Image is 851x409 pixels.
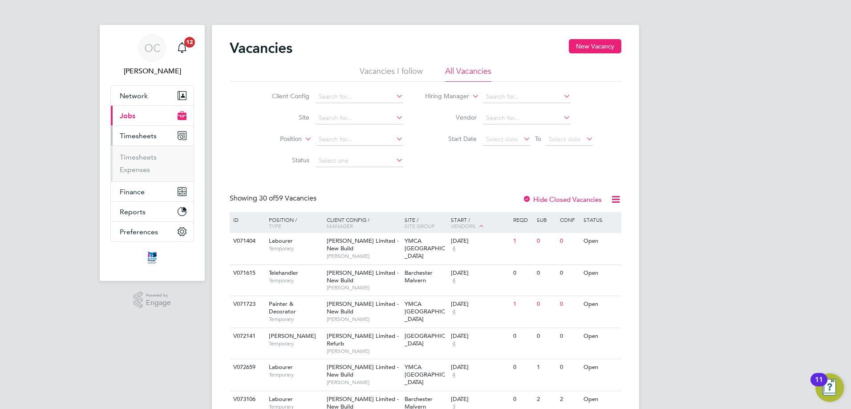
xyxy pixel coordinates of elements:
div: 0 [558,265,581,281]
div: 0 [511,391,534,408]
div: Open [581,328,620,345]
span: 4 [451,340,457,348]
input: Search for... [483,91,571,103]
div: 2 [558,391,581,408]
span: 59 Vacancies [259,194,316,203]
span: Engage [146,299,171,307]
a: 12 [173,34,191,62]
label: Client Config [258,92,309,100]
span: 4 [451,371,457,379]
h2: Vacancies [230,39,292,57]
span: Network [120,92,148,100]
span: Site Group [405,222,435,229]
a: Go to home page [110,251,194,265]
button: Jobs [111,106,194,125]
span: [PERSON_NAME] [327,316,400,323]
span: 4 [451,308,457,316]
div: 0 [511,265,534,281]
span: Labourer [269,237,293,245]
span: Type [269,222,281,229]
div: Timesheets [111,145,194,181]
div: Open [581,391,620,408]
div: Conf [558,212,581,227]
span: [PERSON_NAME] [327,253,400,260]
a: Timesheets [120,153,157,161]
span: Barchester Malvern [405,269,433,284]
div: V072141 [231,328,262,345]
div: 2 [535,391,558,408]
span: 4 [451,245,457,253]
div: Open [581,296,620,313]
div: V073106 [231,391,262,408]
span: YMCA [GEOGRAPHIC_DATA] [405,237,445,260]
input: Search for... [483,112,571,124]
li: Vacancies I follow [360,66,423,82]
div: V071615 [231,265,262,281]
div: [DATE] [451,364,509,371]
div: 1 [535,359,558,376]
label: Position [251,135,302,144]
div: 0 [535,296,558,313]
nav: Main navigation [100,25,205,281]
span: Jobs [120,112,135,120]
span: [PERSON_NAME] Limited - New Build [327,363,399,378]
span: Finance [120,188,145,196]
div: Open [581,359,620,376]
div: Showing [230,194,318,203]
div: Client Config / [324,212,402,233]
span: 30 of [259,194,275,203]
span: Select date [486,135,518,143]
div: 11 [815,380,823,391]
span: [PERSON_NAME] [327,284,400,291]
input: Search for... [316,91,403,103]
span: Labourer [269,395,293,403]
span: Telehandler [269,269,298,277]
div: 0 [535,233,558,249]
span: Preferences [120,228,158,236]
label: Site [258,113,309,121]
div: Status [581,212,620,227]
div: V071723 [231,296,262,313]
label: Status [258,156,309,164]
div: [DATE] [451,301,509,308]
span: Oliver Curril [110,66,194,76]
a: OC[PERSON_NAME] [110,34,194,76]
div: [DATE] [451,333,509,340]
button: Preferences [111,222,194,241]
span: To [532,133,544,144]
div: 0 [558,296,581,313]
div: V072659 [231,359,262,376]
div: [DATE] [451,237,509,245]
span: Temporary [269,371,322,378]
span: [PERSON_NAME] Limited - New Build [327,269,399,284]
a: Powered byEngage [134,292,171,309]
span: [PERSON_NAME] [327,379,400,386]
span: 4 [451,277,457,285]
div: 1 [511,296,534,313]
span: Labourer [269,363,293,371]
button: Open Resource Center, 11 new notifications [815,373,844,402]
span: Temporary [269,245,322,252]
img: itsconstruction-logo-retina.png [146,251,158,265]
label: Hiring Manager [418,92,469,101]
span: YMCA [GEOGRAPHIC_DATA] [405,363,445,386]
div: 0 [558,233,581,249]
button: New Vacancy [569,39,621,53]
div: 0 [558,359,581,376]
a: Expenses [120,165,150,174]
span: Manager [327,222,353,229]
span: [PERSON_NAME] Limited - Refurb [327,332,399,347]
div: 0 [511,359,534,376]
div: 1 [511,233,534,249]
div: Position / [262,212,324,233]
div: [DATE] [451,396,509,403]
span: Select date [549,135,581,143]
div: Open [581,233,620,249]
span: [PERSON_NAME] [269,332,316,340]
div: 0 [535,328,558,345]
span: Powered by [146,292,171,299]
div: Site / [402,212,449,233]
div: V071404 [231,233,262,249]
button: Network [111,86,194,105]
span: 12 [184,37,195,48]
